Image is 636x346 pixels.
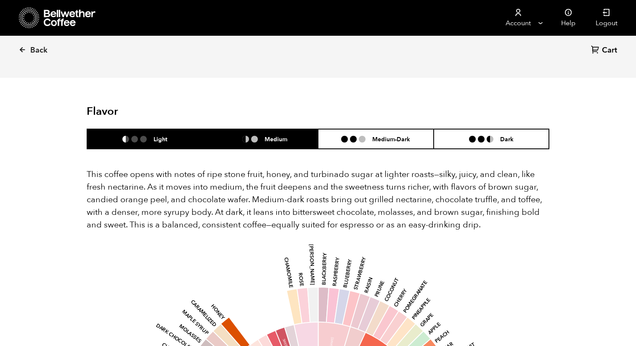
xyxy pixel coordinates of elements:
h6: Medium-Dark [372,135,410,143]
a: Cart [591,45,619,56]
h6: Dark [500,135,514,143]
span: Cart [602,45,617,55]
h2: Flavor [87,105,241,118]
p: This coffee opens with notes of ripe stone fruit, honey, and turbinado sugar at lighter roasts—si... [87,168,549,231]
h6: Medium [265,135,287,143]
h6: Light [154,135,167,143]
span: Back [30,45,48,55]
